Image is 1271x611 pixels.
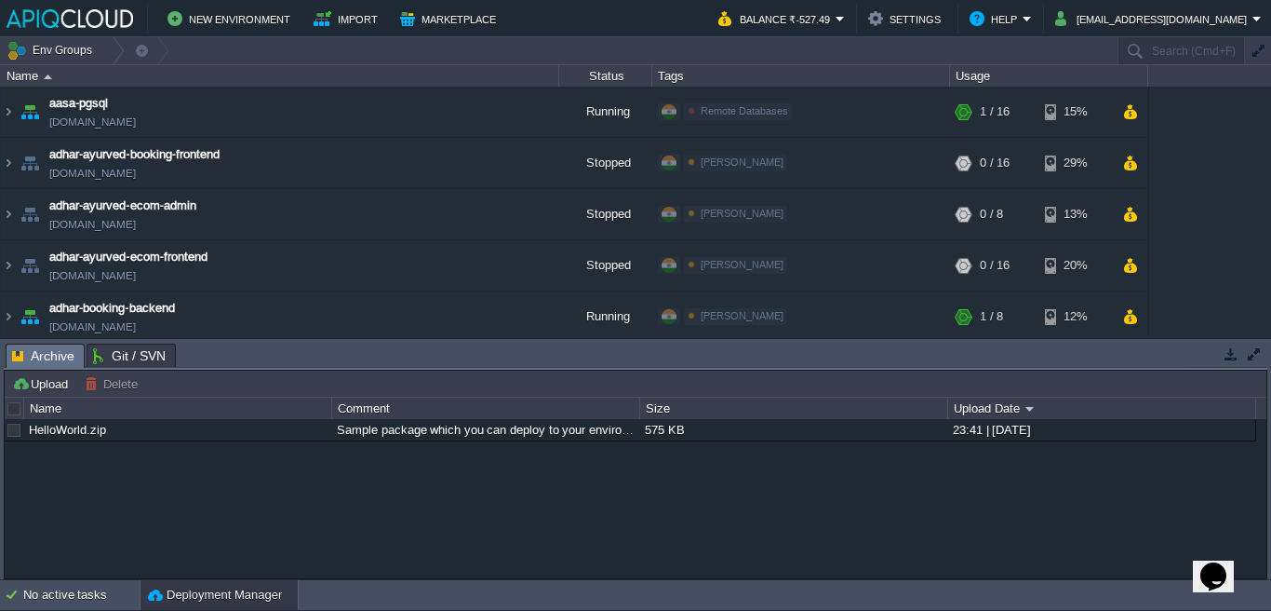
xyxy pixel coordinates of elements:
div: Running [559,87,652,137]
span: Git / SVN [93,345,166,367]
span: [PERSON_NAME] [701,310,783,321]
img: AMDAwAAAACH5BAEAAAAALAAAAAABAAEAAAICRAEAOw== [1,189,16,239]
img: AMDAwAAAACH5BAEAAAAALAAAAAABAAEAAAICRAEAOw== [17,240,43,291]
button: Env Groups [7,37,99,63]
div: Usage [951,65,1147,87]
div: Sample package which you can deploy to your environment. Feel free to delete and upload a package... [332,419,638,441]
div: Stopped [559,189,652,239]
span: Remote Databases [701,105,788,116]
div: 0 / 16 [980,240,1010,291]
span: [DOMAIN_NAME] [49,113,136,131]
img: AMDAwAAAACH5BAEAAAAALAAAAAABAAEAAAICRAEAOw== [17,292,43,342]
button: Import [314,7,383,30]
div: Name [2,65,558,87]
div: 15% [1045,87,1105,137]
button: Help [970,7,1023,30]
button: New Environment [167,7,296,30]
div: 0 / 16 [980,138,1010,188]
span: [PERSON_NAME] [701,156,783,168]
div: Stopped [559,240,652,291]
a: [DOMAIN_NAME] [49,266,136,285]
button: Settings [868,7,946,30]
div: Upload Date [949,398,1255,419]
div: Stopped [559,138,652,188]
div: 13% [1045,189,1105,239]
button: Upload [12,375,74,392]
div: Running [559,292,652,342]
button: [EMAIL_ADDRESS][DOMAIN_NAME] [1055,7,1252,30]
a: aasa-pgsql [49,94,108,113]
button: Delete [85,375,143,392]
a: adhar-ayurved-ecom-admin [49,197,196,215]
a: adhar-booking-backend [49,299,175,318]
div: 23:41 | [DATE] [948,419,1254,441]
img: AMDAwAAAACH5BAEAAAAALAAAAAABAAEAAAICRAEAOw== [44,75,52,79]
img: AMDAwAAAACH5BAEAAAAALAAAAAABAAEAAAICRAEAOw== [1,292,16,342]
button: Deployment Manager [148,586,282,604]
span: Archive [12,345,74,368]
div: No active tasks [23,580,140,610]
div: 0 / 8 [980,189,1003,239]
a: [DOMAIN_NAME] [49,318,136,336]
img: AMDAwAAAACH5BAEAAAAALAAAAAABAAEAAAICRAEAOw== [17,138,43,188]
a: [DOMAIN_NAME] [49,215,136,234]
a: adhar-ayurved-ecom-frontend [49,248,207,266]
div: 1 / 8 [980,292,1003,342]
span: [PERSON_NAME] [701,208,783,219]
img: AMDAwAAAACH5BAEAAAAALAAAAAABAAEAAAICRAEAOw== [17,189,43,239]
div: Name [25,398,331,419]
img: AMDAwAAAACH5BAEAAAAALAAAAAABAAEAAAICRAEAOw== [17,87,43,137]
div: 12% [1045,292,1105,342]
img: AMDAwAAAACH5BAEAAAAALAAAAAABAAEAAAICRAEAOw== [1,87,16,137]
span: [PERSON_NAME] [701,259,783,270]
a: adhar-ayurved-booking-frontend [49,145,220,164]
iframe: chat widget [1193,536,1252,592]
a: HelloWorld.zip [29,423,106,437]
div: 29% [1045,138,1105,188]
img: AMDAwAAAACH5BAEAAAAALAAAAAABAAEAAAICRAEAOw== [1,240,16,291]
button: Balance ₹-527.49 [718,7,836,30]
div: Status [560,65,651,87]
img: AMDAwAAAACH5BAEAAAAALAAAAAABAAEAAAICRAEAOw== [1,138,16,188]
img: APIQCloud [7,9,133,28]
div: 1 / 16 [980,87,1010,137]
div: 20% [1045,240,1105,291]
a: [DOMAIN_NAME] [49,164,136,183]
div: Tags [653,65,949,87]
button: Marketplace [400,7,502,30]
div: 575 KB [640,419,946,441]
div: Size [641,398,947,419]
div: Comment [333,398,639,419]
